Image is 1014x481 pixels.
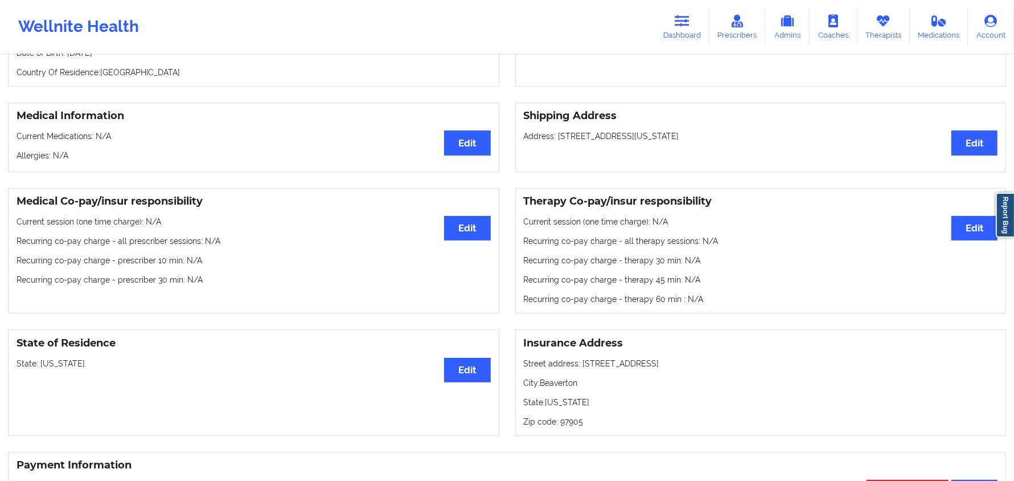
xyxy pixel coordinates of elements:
[524,131,998,142] p: Address: [STREET_ADDRESS][US_STATE]
[524,397,998,408] p: State: [US_STATE]
[996,193,1014,238] a: Report Bug
[17,337,491,350] h3: State of Residence
[709,8,766,46] a: Prescribers
[524,274,998,286] p: Recurring co-pay charge - therapy 45 min : N/A
[765,8,810,46] a: Admins
[857,8,910,46] a: Therapists
[810,8,857,46] a: Coaches
[524,377,998,389] p: City: Beaverton
[524,195,998,208] h3: Therapy Co-pay/insur responsibility
[524,109,998,123] h3: Shipping Address
[951,216,997,240] button: Edit
[17,216,491,227] p: Current session (one time charge): N/A
[17,131,491,142] p: Current Medications: N/A
[524,416,998,427] p: Zip code: 97905
[524,235,998,247] p: Recurring co-pay charge - all therapy sessions : N/A
[17,67,491,78] p: Country Of Residence: [GEOGRAPHIC_DATA]
[17,274,491,286] p: Recurring co-pay charge - prescriber 30 min : N/A
[951,131,997,155] button: Edit
[17,235,491,247] p: Recurring co-pay charge - all prescriber sessions : N/A
[444,131,490,155] button: Edit
[444,358,490,382] button: Edit
[444,216,490,240] button: Edit
[655,8,709,46] a: Dashboard
[17,150,491,161] p: Allergies: N/A
[524,358,998,369] p: Street address: [STREET_ADDRESS]
[910,8,968,46] a: Medications
[17,195,491,208] h3: Medical Co-pay/insur responsibility
[17,358,491,369] p: State: [US_STATE]
[524,216,998,227] p: Current session (one time charge): N/A
[17,459,997,472] h3: Payment Information
[17,255,491,266] p: Recurring co-pay charge - prescriber 10 min : N/A
[968,8,1014,46] a: Account
[17,109,491,123] h3: Medical Information
[524,255,998,266] p: Recurring co-pay charge - therapy 30 min : N/A
[524,337,998,350] h3: Insurance Address
[524,294,998,305] p: Recurring co-pay charge - therapy 60 min : N/A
